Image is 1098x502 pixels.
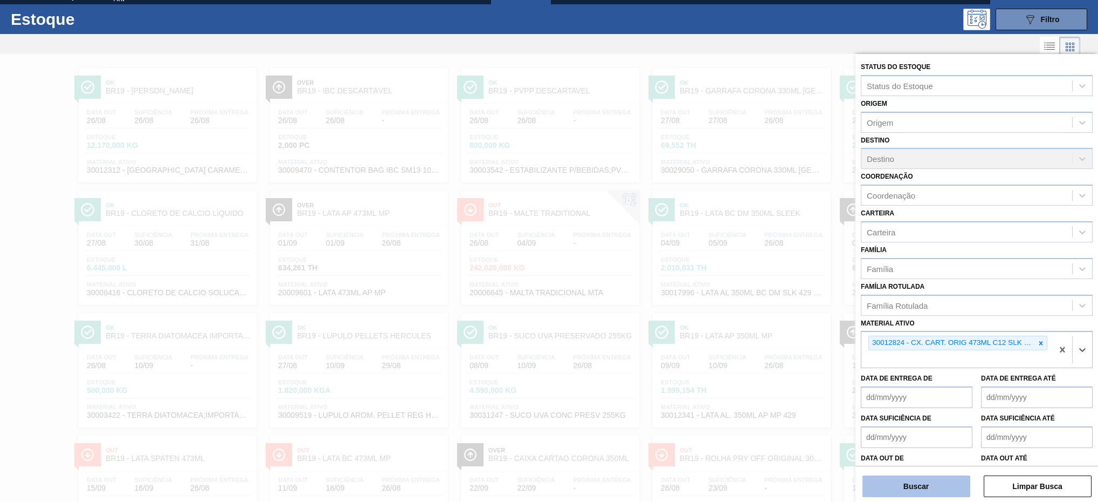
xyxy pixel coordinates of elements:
input: dd/mm/yyyy [861,426,972,448]
label: Família Rotulada [861,283,924,290]
label: Status do Estoque [861,63,930,71]
h1: Estoque [11,13,174,25]
div: 30012824 - CX. CART. ORIG 473ML C12 SLK 429 [869,336,1035,350]
button: Filtro [996,9,1087,30]
div: Pogramando: nenhum usuário selecionado [963,9,990,30]
span: Filtro [1041,15,1060,24]
label: Carteira [861,209,894,217]
label: Família [861,246,887,254]
label: Data out até [981,454,1027,462]
input: dd/mm/yyyy [861,386,972,408]
input: dd/mm/yyyy [981,386,1093,408]
label: Data suficiência de [861,415,931,422]
div: Status do Estoque [867,81,933,90]
input: dd/mm/yyyy [981,426,1093,448]
label: Data de Entrega de [861,375,933,382]
label: Data suficiência até [981,415,1055,422]
label: Data out de [861,454,904,462]
div: Carteira [867,227,895,236]
label: Material ativo [861,320,915,327]
label: Data de Entrega até [981,375,1056,382]
label: Destino [861,137,889,144]
div: Família Rotulada [867,301,928,310]
div: Visão em Cards [1060,37,1080,57]
label: Origem [861,100,887,107]
div: Família [867,264,893,273]
label: Coordenação [861,173,913,180]
div: Coordenação [867,191,915,200]
div: Origem [867,118,893,127]
div: Visão em Lista [1040,37,1060,57]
